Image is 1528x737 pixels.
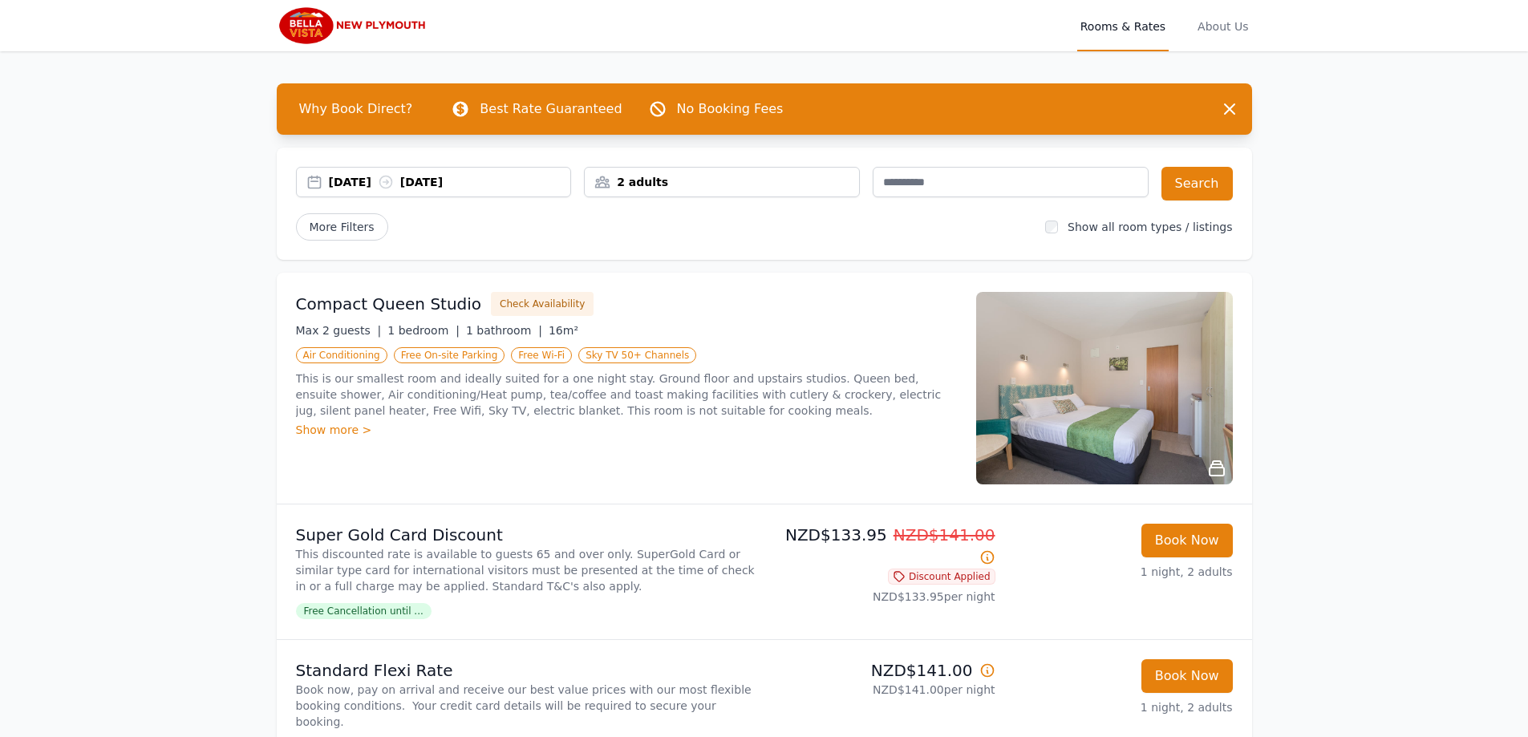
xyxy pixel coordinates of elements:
p: NZD$141.00 [771,659,995,682]
span: Free Cancellation until ... [296,603,432,619]
p: NZD$141.00 per night [771,682,995,698]
span: Max 2 guests | [296,324,382,337]
img: Bella Vista New Plymouth [277,6,432,45]
p: This discounted rate is available to guests 65 and over only. SuperGold Card or similar type card... [296,546,758,594]
span: Why Book Direct? [286,93,426,125]
div: [DATE] [DATE] [329,174,571,190]
span: 1 bathroom | [466,324,542,337]
p: Book now, pay on arrival and receive our best value prices with our most flexible booking conditi... [296,682,758,730]
div: Show more > [296,422,957,438]
div: 2 adults [585,174,859,190]
p: No Booking Fees [677,99,784,119]
span: 16m² [549,324,578,337]
span: Sky TV 50+ Channels [578,347,696,363]
span: Air Conditioning [296,347,387,363]
p: Best Rate Guaranteed [480,99,622,119]
button: Book Now [1141,524,1233,557]
button: Check Availability [491,292,594,316]
p: Super Gold Card Discount [296,524,758,546]
p: 1 night, 2 adults [1008,699,1233,715]
p: This is our smallest room and ideally suited for a one night stay. Ground floor and upstairs stud... [296,371,957,419]
label: Show all room types / listings [1068,221,1232,233]
h3: Compact Queen Studio [296,293,482,315]
p: 1 night, 2 adults [1008,564,1233,580]
p: NZD$133.95 per night [771,589,995,605]
button: Book Now [1141,659,1233,693]
span: 1 bedroom | [387,324,460,337]
p: Standard Flexi Rate [296,659,758,682]
button: Search [1161,167,1233,200]
span: Free On-site Parking [394,347,505,363]
span: NZD$141.00 [894,525,995,545]
span: Discount Applied [888,569,995,585]
p: NZD$133.95 [771,524,995,569]
span: Free Wi-Fi [511,347,572,363]
span: More Filters [296,213,388,241]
